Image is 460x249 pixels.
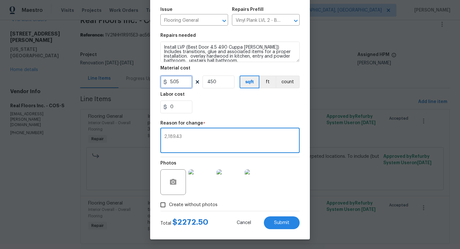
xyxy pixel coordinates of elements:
button: Open [220,16,229,25]
h5: Issue [160,7,172,12]
textarea: Install LVP (Best Door 4.5 490 Cuppa [PERSON_NAME]) Includes transitions, glue and associated ite... [160,42,300,62]
button: Cancel [226,216,261,229]
button: Submit [264,216,300,229]
button: ft [259,76,276,88]
div: Total [160,219,208,227]
button: Open [291,16,300,25]
span: Cancel [237,221,251,225]
span: Submit [274,221,289,225]
textarea: 2,189.43 [164,134,296,148]
h5: Material cost [160,66,190,70]
h5: Reason for change [160,121,203,125]
button: count [276,76,300,88]
h5: Repairs needed [160,33,196,38]
span: $ 2272.50 [172,218,208,226]
h5: Labor cost [160,92,185,97]
h5: Photos [160,161,176,165]
button: sqft [240,76,259,88]
h5: Repairs Prefill [232,7,264,12]
span: Create without photos [169,202,218,208]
